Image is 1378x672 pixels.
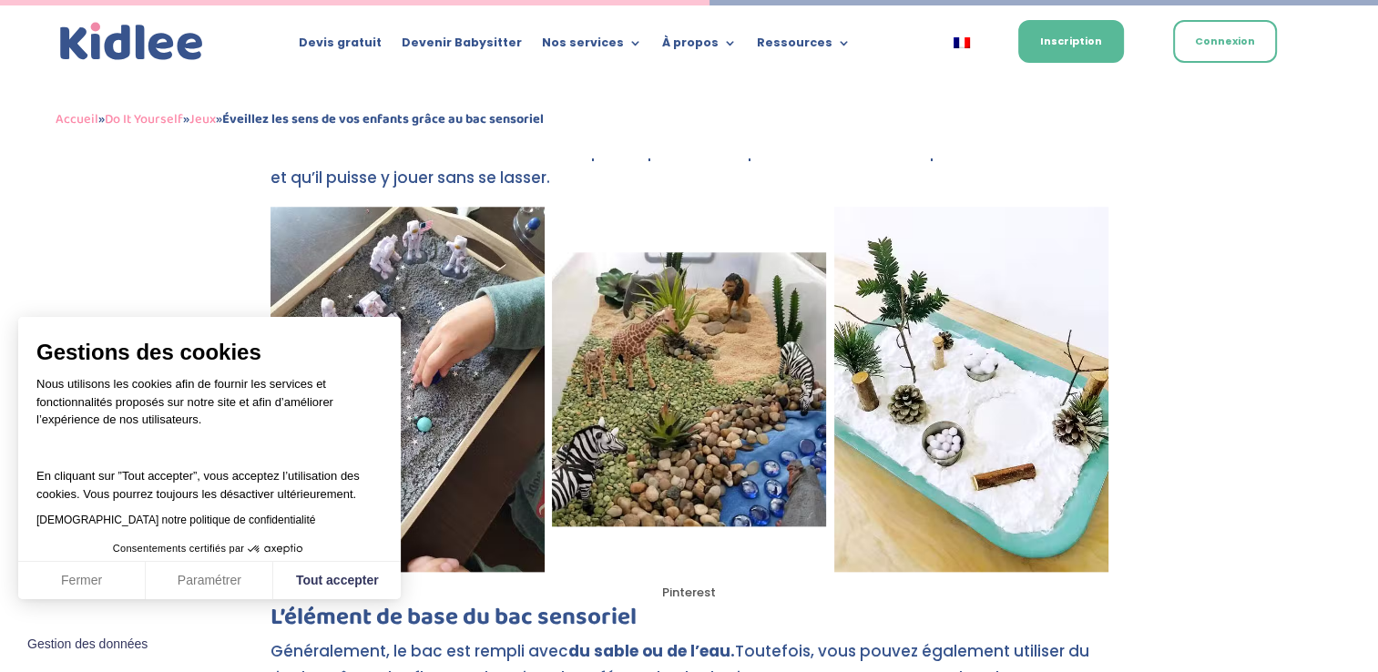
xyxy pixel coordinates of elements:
[18,562,146,600] button: Fermer
[954,37,970,48] img: Français
[189,108,216,130] a: Jeux
[248,522,302,576] svg: Axeptio
[36,375,383,441] p: Nous utilisons les cookies afin de fournir les services et fonctionnalités proposés sur notre sit...
[105,108,183,130] a: Do It Yourself
[36,450,383,504] p: En cliquant sur ”Tout accepter”, vous acceptez l’utilisation des cookies. Vous pourrez toujours l...
[568,640,735,662] strong: du sable ou de l’eau.
[27,636,148,653] span: Gestion des données
[662,36,737,56] a: À propos
[270,207,545,572] img: bac sensoriel
[16,626,158,664] button: Fermer le widget sans consentement
[36,514,315,526] a: [DEMOGRAPHIC_DATA] notre politique de confidentialité
[273,562,401,600] button: Tout accepter
[402,36,522,56] a: Devenir Babysitter
[104,537,315,561] button: Consentements certifiés par
[1018,20,1124,63] a: Inscription
[113,544,244,554] span: Consentements certifiés par
[299,36,382,56] a: Devis gratuit
[222,108,544,130] strong: Éveillez les sens de vos enfants grâce au bac sensoriel
[834,207,1108,573] img: bac sensoriel
[542,36,642,56] a: Nos services
[56,18,208,66] a: Kidlee Logo
[552,252,826,526] img: bac sensoriel
[1173,20,1277,63] a: Connexion
[56,18,208,66] img: logo_kidlee_bleu
[56,108,98,130] a: Accueil
[270,606,1108,638] h3: L’élément de base du bac sensoriel
[36,339,383,366] span: Gestions des cookies
[146,562,273,600] button: Paramétrer
[56,108,544,130] span: » » »
[757,36,851,56] a: Ressources
[270,580,1108,606] figcaption: Pinterest
[270,138,1108,207] p: Une multitude de choix s’offre à vous. Le plus important est que votre bac sensoriel plaise à vot...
